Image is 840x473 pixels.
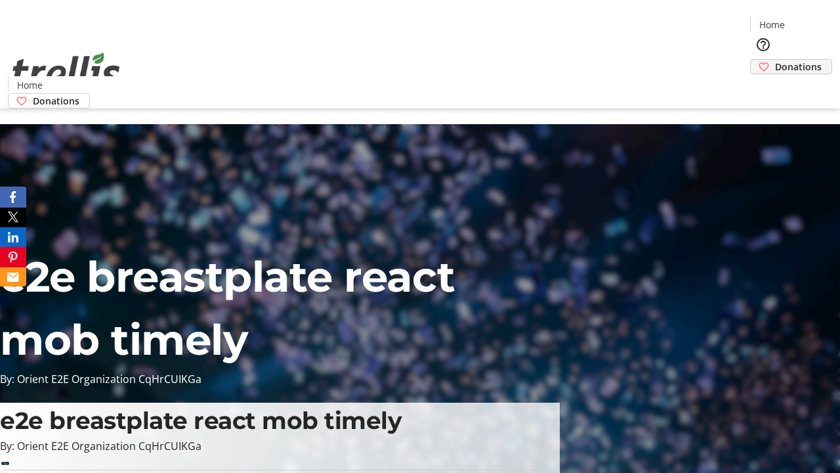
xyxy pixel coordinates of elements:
[750,59,832,74] a: Donations
[8,38,125,104] img: Orient E2E Organization CqHrCUIKGa's Logo
[759,18,785,32] span: Home
[775,60,822,74] span: Donations
[750,74,776,101] button: Cart
[33,94,79,108] span: Donations
[750,32,776,58] button: Help
[8,93,90,108] a: Donations
[9,78,51,92] a: Home
[751,18,793,32] a: Home
[17,78,43,92] span: Home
